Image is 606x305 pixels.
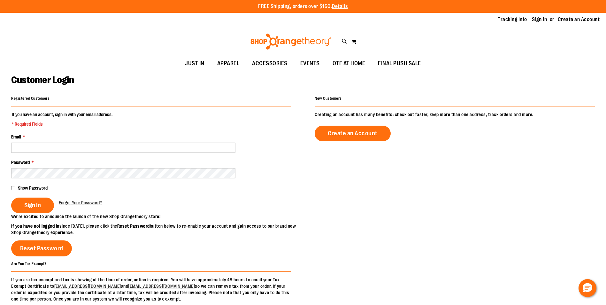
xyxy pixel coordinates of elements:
[332,4,348,9] a: Details
[326,56,372,71] a: OTF AT HOME
[328,130,378,137] span: Create an Account
[12,121,112,127] span: * Required Fields
[333,56,365,71] span: OTF AT HOME
[11,261,47,266] strong: Are You Tax Exempt?
[59,200,102,205] span: Forgot Your Password?
[249,34,332,50] img: Shop Orangetheory
[11,223,59,229] strong: If you have not logged in
[11,223,303,236] p: since [DATE], please click the button below to re-enable your account and gain access to our bran...
[532,16,547,23] a: Sign In
[11,198,54,213] button: Sign In
[59,199,102,206] a: Forgot Your Password?
[558,16,600,23] a: Create an Account
[185,56,204,71] span: JUST IN
[24,202,41,209] span: Sign In
[128,284,195,289] a: [EMAIL_ADDRESS][DOMAIN_NAME]
[179,56,211,71] a: JUST IN
[498,16,527,23] a: Tracking Info
[11,111,113,127] legend: If you have an account, sign in with your email address.
[11,74,74,85] span: Customer Login
[378,56,421,71] span: FINAL PUSH SALE
[372,56,427,71] a: FINAL PUSH SALE
[20,245,63,252] span: Reset Password
[18,185,48,191] span: Show Password
[258,3,348,10] p: FREE Shipping, orders over $150.
[315,126,391,141] a: Create an Account
[11,213,303,220] p: We’re excited to announce the launch of the new Shop Orangetheory store!
[294,56,326,71] a: EVENTS
[246,56,294,71] a: ACCESSORIES
[252,56,288,71] span: ACCESSORIES
[11,240,72,256] a: Reset Password
[315,111,595,118] p: Creating an account has many benefits: check out faster, keep more than one address, track orders...
[579,279,596,297] button: Hello, have a question? Let’s chat.
[217,56,240,71] span: APPAREL
[11,96,50,101] strong: Registered Customers
[11,134,21,139] span: Email
[11,160,30,165] span: Password
[117,223,150,229] strong: Reset Password
[315,96,342,101] strong: New Customers
[211,56,246,71] a: APPAREL
[11,277,291,302] p: If you are tax exempt and tax is showing at the time of order, action is required. You will have ...
[54,284,121,289] a: [EMAIL_ADDRESS][DOMAIN_NAME]
[300,56,320,71] span: EVENTS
